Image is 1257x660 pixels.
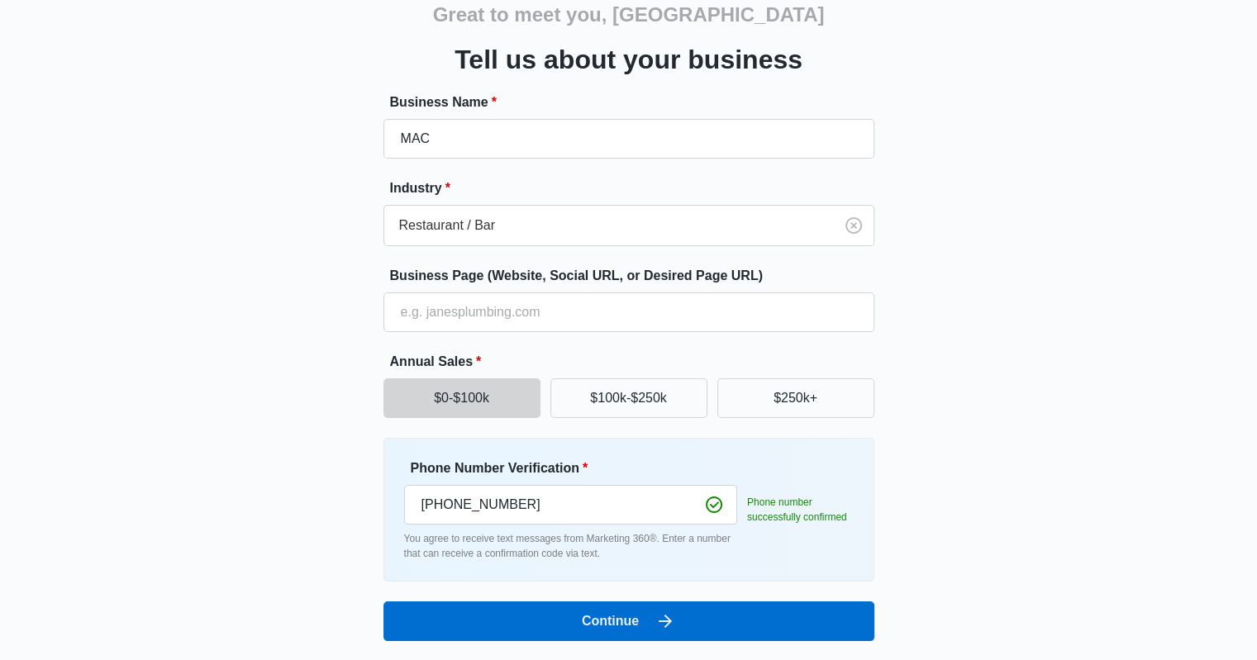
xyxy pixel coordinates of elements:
label: Annual Sales [390,352,881,372]
input: e.g. janesplumbing.com [383,292,874,332]
label: Phone Number Verification [411,458,744,478]
label: Business Name [390,93,881,112]
button: $250k+ [717,378,874,418]
label: Industry [390,178,881,198]
button: $100k-$250k [550,378,707,418]
p: Phone number successfully confirmed [747,495,854,525]
p: You agree to receive text messages from Marketing 360®. Enter a number that can receive a confirm... [404,531,737,561]
button: Clear [840,212,867,239]
label: Business Page (Website, Social URL, or Desired Page URL) [390,266,881,286]
button: $0-$100k [383,378,540,418]
button: Continue [383,601,874,641]
h3: Tell us about your business [455,40,802,79]
input: e.g. Jane's Plumbing [383,119,874,159]
input: Ex. +1-555-555-5555 [404,485,737,525]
